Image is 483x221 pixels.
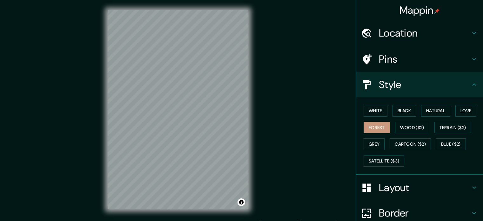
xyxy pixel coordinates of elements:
button: Love [455,105,476,117]
div: Location [356,20,483,46]
button: Wood ($2) [395,122,429,134]
div: Pins [356,46,483,72]
button: Toggle attribution [238,198,245,206]
h4: Layout [379,181,470,194]
button: Black [392,105,416,117]
button: White [364,105,387,117]
div: Layout [356,175,483,200]
h4: Mappin [399,4,440,17]
h4: Pins [379,53,470,66]
button: Satellite ($3) [364,155,404,167]
button: Natural [421,105,450,117]
button: Terrain ($2) [434,122,471,134]
iframe: Help widget launcher [426,196,476,214]
h4: Border [379,207,470,219]
h4: Style [379,78,470,91]
button: Grey [364,138,385,150]
canvas: Map [108,10,248,209]
button: Cartoon ($2) [390,138,431,150]
div: Style [356,72,483,97]
button: Forest [364,122,390,134]
h4: Location [379,27,470,39]
img: pin-icon.png [434,9,439,14]
button: Blue ($2) [436,138,466,150]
